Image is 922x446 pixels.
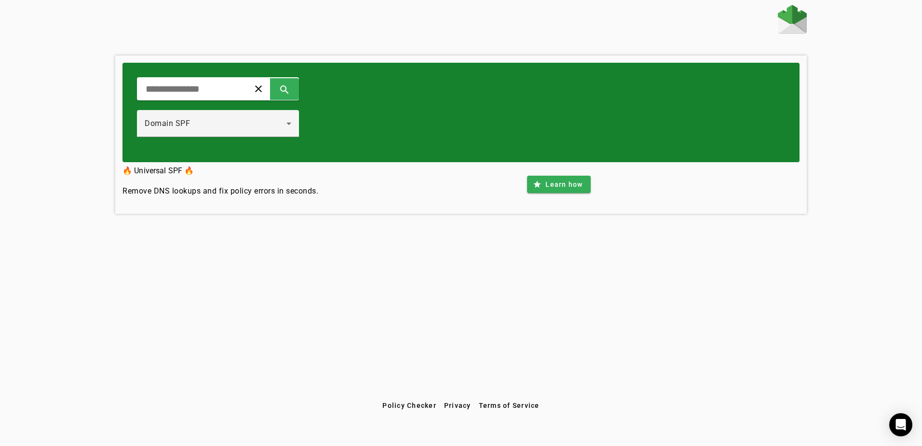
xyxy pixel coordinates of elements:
[778,5,807,34] img: Fraudmarc Logo
[527,176,590,193] button: Learn how
[122,164,318,178] h3: 🔥 Universal SPF 🔥
[545,180,583,189] span: Learn how
[475,397,543,414] button: Terms of Service
[382,402,436,409] span: Policy Checker
[444,402,471,409] span: Privacy
[889,413,912,436] div: Open Intercom Messenger
[122,185,318,197] h4: Remove DNS lookups and fix policy errors in seconds.
[145,119,190,128] span: Domain SPF
[479,402,540,409] span: Terms of Service
[440,397,475,414] button: Privacy
[778,5,807,36] a: Home
[379,397,440,414] button: Policy Checker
